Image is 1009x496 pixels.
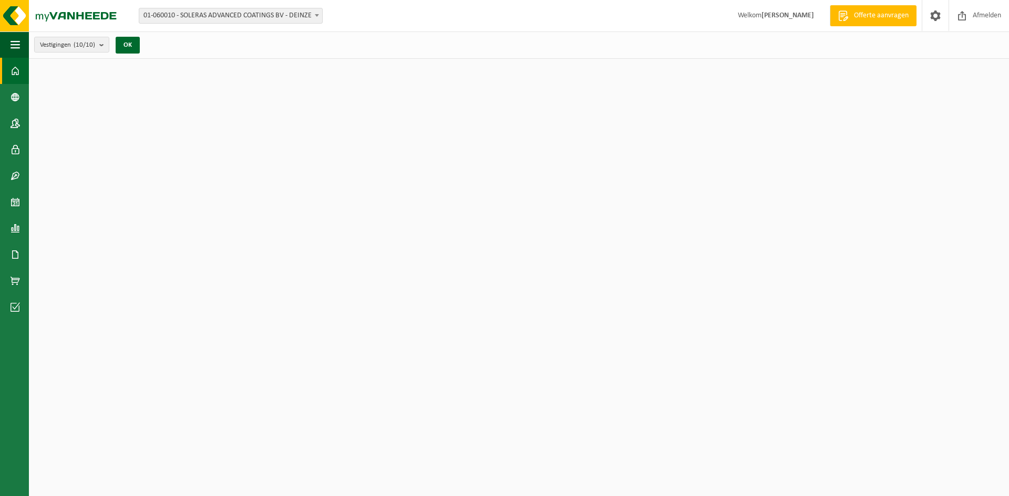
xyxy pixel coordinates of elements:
span: Offerte aanvragen [851,10,911,21]
count: (10/10) [74,41,95,48]
button: OK [116,37,140,54]
span: Vestigingen [40,37,95,53]
strong: [PERSON_NAME] [761,12,814,19]
span: 01-060010 - SOLERAS ADVANCED COATINGS BV - DEINZE [139,8,323,24]
button: Vestigingen(10/10) [34,37,109,52]
a: Offerte aanvragen [830,5,917,26]
span: 01-060010 - SOLERAS ADVANCED COATINGS BV - DEINZE [139,8,322,23]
